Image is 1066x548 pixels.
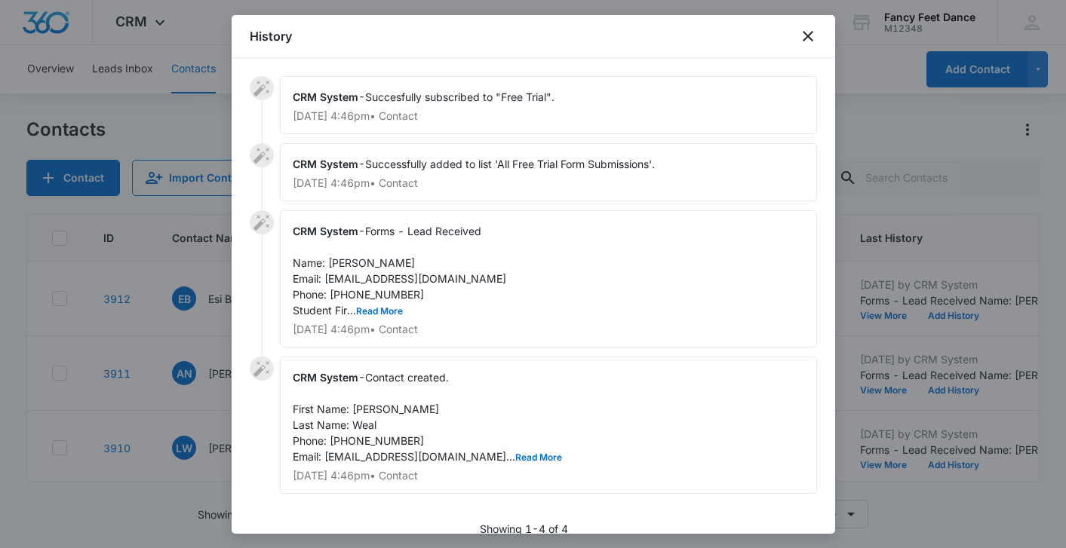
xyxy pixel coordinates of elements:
h1: History [250,27,292,45]
button: close [799,27,817,45]
span: CRM System [293,371,358,384]
span: CRM System [293,90,358,103]
span: CRM System [293,158,358,170]
button: Read More [515,453,562,462]
div: - [280,357,817,494]
p: Showing 1-4 of 4 [480,521,568,537]
span: Contact created. First Name: [PERSON_NAME] Last Name: Weal Phone: [PHONE_NUMBER] Email: [EMAIL_AD... [293,371,562,463]
p: [DATE] 4:46pm • Contact [293,470,804,481]
span: Successfully added to list 'All Free Trial Form Submissions'. [365,158,655,170]
span: CRM System [293,225,358,237]
span: Forms - Lead Received Name: [PERSON_NAME] Email: [EMAIL_ADDRESS][DOMAIN_NAME] Phone: [PHONE_NUMBE... [293,225,506,317]
p: [DATE] 4:46pm • Contact [293,324,804,335]
div: - [280,76,817,134]
div: - [280,210,817,347]
p: [DATE] 4:46pm • Contact [293,111,804,121]
p: [DATE] 4:46pm • Contact [293,178,804,188]
button: Read More [356,307,403,316]
div: - [280,143,817,201]
span: Succesfully subscribed to "Free Trial". [365,90,555,103]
